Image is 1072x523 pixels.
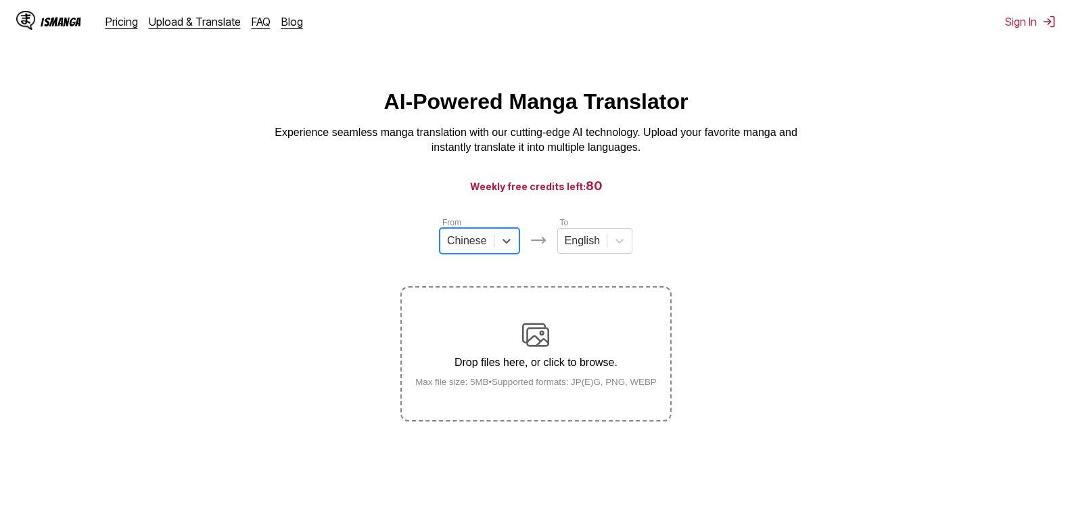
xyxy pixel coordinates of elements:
a: Blog [281,15,303,28]
label: From [442,218,461,227]
img: Sign out [1042,15,1056,28]
img: Languages icon [530,232,546,248]
a: Pricing [106,15,138,28]
h1: AI-Powered Manga Translator [384,89,689,114]
h3: Weekly free credits left: [32,177,1040,194]
small: Max file size: 5MB • Supported formats: JP(E)G, PNG, WEBP [404,377,668,387]
a: Upload & Translate [149,15,241,28]
div: IsManga [41,16,81,28]
p: Drop files here, or click to browse. [404,357,668,369]
button: Sign In [1005,15,1056,28]
a: IsManga LogoIsManga [16,11,106,32]
img: IsManga Logo [16,11,35,30]
label: To [560,218,569,227]
p: Experience seamless manga translation with our cutting-edge AI technology. Upload your favorite m... [266,125,807,156]
a: FAQ [252,15,271,28]
span: 80 [586,179,603,193]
